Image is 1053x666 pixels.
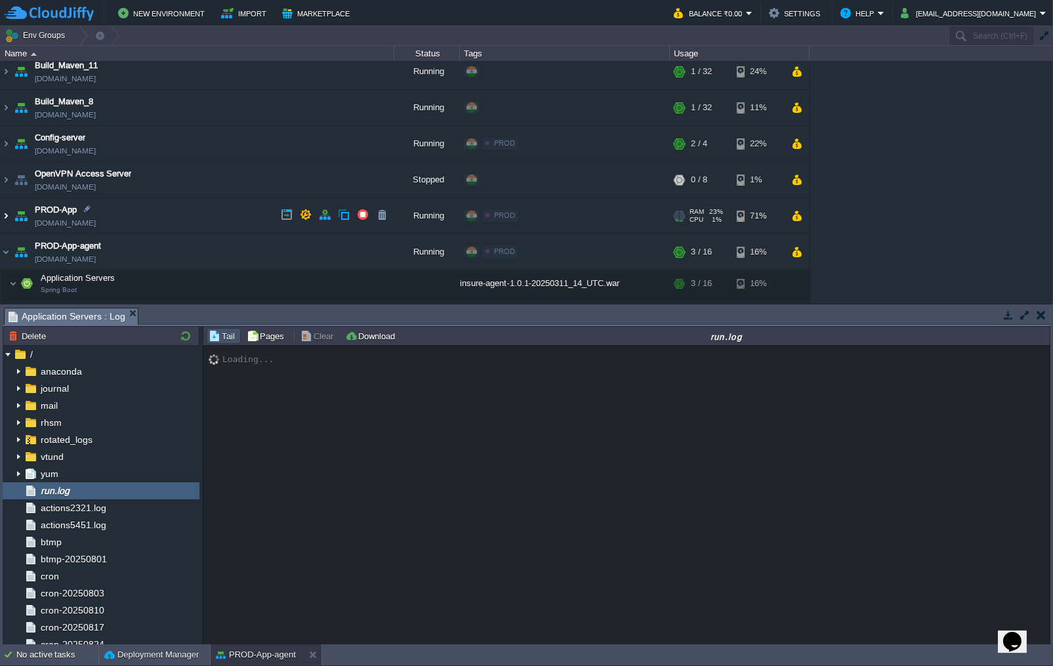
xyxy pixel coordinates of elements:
img: AMDAwAAAACH5BAEAAAAALAAAAAABAAEAAAICRAEAOw== [1,234,11,270]
span: Application Servers : Log [9,308,125,325]
img: AMDAwAAAACH5BAEAAAAALAAAAAABAAEAAAICRAEAOw== [209,354,222,365]
a: [DOMAIN_NAME] [35,144,96,157]
a: cron-20250803 [38,587,106,599]
span: 1% [709,216,722,224]
span: anaconda [38,365,84,377]
a: PROD-App [35,203,77,217]
button: Marketplace [282,5,354,21]
div: Name [1,46,394,61]
span: [DOMAIN_NAME] [35,72,96,85]
a: Build_Maven_11 [35,59,98,72]
div: Running [394,198,460,234]
a: rotated_logs [38,434,94,446]
iframe: chat widget [998,614,1040,653]
img: AMDAwAAAACH5BAEAAAAALAAAAAABAAEAAAICRAEAOw== [1,198,11,234]
img: AMDAwAAAACH5BAEAAAAALAAAAAABAAEAAAICRAEAOw== [35,297,54,318]
button: Download [345,330,399,342]
span: actions5451.log [38,519,108,531]
button: Tail [209,330,239,342]
span: CPU [690,216,703,224]
button: Delete [9,330,50,342]
div: run.log [404,331,1048,342]
img: AMDAwAAAACH5BAEAAAAALAAAAAABAAEAAAICRAEAOw== [1,54,11,89]
div: Running [394,234,460,270]
span: 94595 [54,302,114,313]
button: Settings [769,5,824,21]
a: cron [38,570,61,582]
img: AMDAwAAAACH5BAEAAAAALAAAAAABAAEAAAICRAEAOw== [12,162,30,198]
span: vtund [38,451,66,463]
span: btmp-20250801 [38,553,109,565]
img: AMDAwAAAACH5BAEAAAAALAAAAAABAAEAAAICRAEAOw== [12,90,30,125]
div: 16% [737,234,779,270]
a: [DOMAIN_NAME] [35,180,96,194]
span: 23% [709,208,723,216]
a: PROD-App-agent [35,239,101,253]
div: Stopped [394,162,460,198]
div: 22% [737,126,779,161]
a: [DOMAIN_NAME] [35,253,96,266]
a: btmp [38,536,64,548]
div: 1 / 32 [691,90,712,125]
a: yum [38,468,60,480]
div: Usage [671,46,809,61]
div: 1% [737,162,779,198]
div: Tags [461,46,669,61]
a: Config-server [35,131,85,144]
a: mail [38,400,60,411]
a: Node ID:94595 [54,302,114,313]
img: AMDAwAAAACH5BAEAAAAALAAAAAABAAEAAAICRAEAOw== [12,198,30,234]
div: Running [394,90,460,125]
button: Clear [300,330,337,342]
div: No active tasks [16,644,98,665]
a: cron-20250824 [38,638,106,650]
img: AMDAwAAAACH5BAEAAAAALAAAAAABAAEAAAICRAEAOw== [12,126,30,161]
span: Application Servers [39,272,117,283]
img: AMDAwAAAACH5BAEAAAAALAAAAAABAAEAAAICRAEAOw== [9,270,17,297]
button: New Environment [118,5,209,21]
a: Application ServersSpring Boot [39,273,117,283]
div: 11% [737,90,779,125]
span: Node ID: [55,302,89,312]
button: PROD-App-agent [216,648,296,661]
img: AMDAwAAAACH5BAEAAAAALAAAAAABAAEAAAICRAEAOw== [28,297,35,318]
button: Deployment Manager [104,648,199,661]
a: cron-20250817 [38,621,106,633]
button: Balance ₹0.00 [674,5,746,21]
span: openjdk-1.8.0_181 [466,302,525,310]
button: Pages [247,330,288,342]
span: Spring Boot [41,286,77,294]
span: cron-20250810 [38,604,106,616]
div: 24% [737,54,779,89]
span: / [28,348,35,360]
div: 0 / 8 [691,162,707,198]
img: AMDAwAAAACH5BAEAAAAALAAAAAABAAEAAAICRAEAOw== [18,270,36,297]
img: CloudJiffy [5,5,94,22]
a: run.log [38,485,72,497]
a: journal [38,383,71,394]
img: AMDAwAAAACH5BAEAAAAALAAAAAABAAEAAAICRAEAOw== [1,90,11,125]
div: 3 / 16 [691,297,709,318]
img: AMDAwAAAACH5BAEAAAAALAAAAAABAAEAAAICRAEAOw== [12,54,30,89]
div: Running [394,126,460,161]
div: Status [395,46,459,61]
div: Running [394,54,460,89]
a: actions2321.log [38,502,108,514]
div: insure-agent-1.0.1-20250311_14_UTC.war [460,270,670,297]
a: rhsm [38,417,64,428]
button: [EMAIL_ADDRESS][DOMAIN_NAME] [901,5,1040,21]
div: 16% [737,297,779,318]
